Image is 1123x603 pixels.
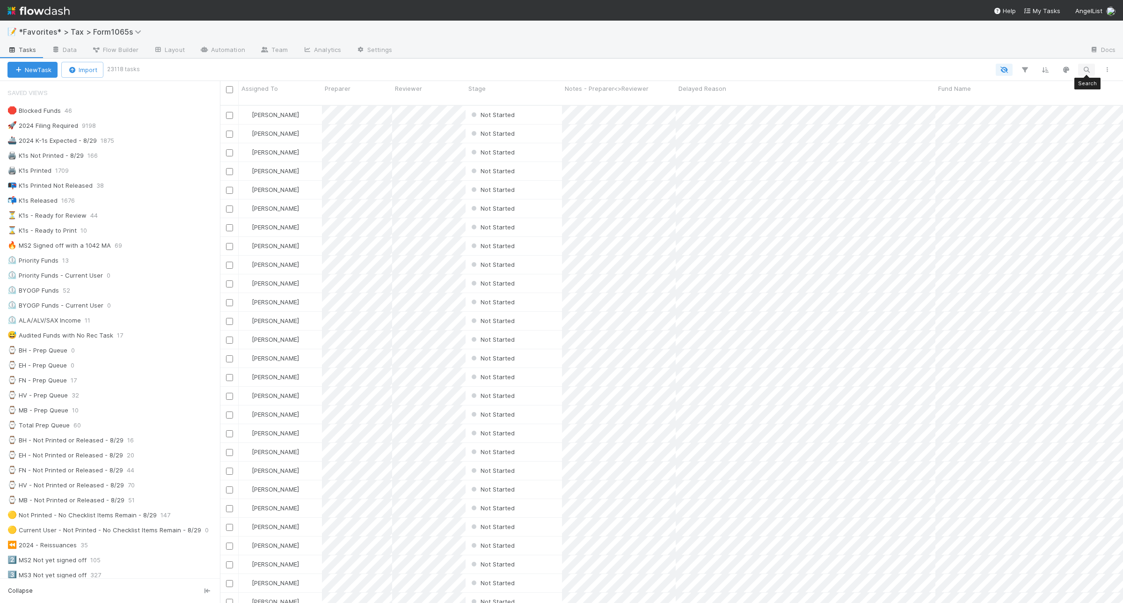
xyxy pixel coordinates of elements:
[226,412,233,419] input: Toggle Row Selected
[72,404,88,416] span: 10
[469,186,515,193] span: Not Started
[7,330,113,341] div: Audited Funds with No Rec Task
[146,43,192,58] a: Layout
[7,526,17,534] span: 🟡
[243,111,250,118] img: avatar_d45d11ee-0024-4901-936f-9df0a9cc3b4e.png
[192,43,253,58] a: Automation
[252,579,299,587] span: [PERSON_NAME]
[252,111,299,118] span: [PERSON_NAME]
[127,464,144,476] span: 44
[226,299,233,306] input: Toggle Row Selected
[242,185,299,194] div: [PERSON_NAME]
[226,112,233,119] input: Toggle Row Selected
[469,185,515,194] div: Not Started
[226,561,233,568] input: Toggle Row Selected
[71,345,84,356] span: 0
[7,165,51,176] div: K1s Printed
[226,86,233,93] input: Toggle All Rows Selected
[325,84,350,93] span: Preparer
[469,373,515,381] span: Not Started
[469,448,515,456] span: Not Started
[469,411,515,418] span: Not Started
[226,505,233,512] input: Toggle Row Selected
[242,578,299,588] div: [PERSON_NAME]
[469,579,515,587] span: Not Started
[226,543,233,550] input: Toggle Row Selected
[252,504,299,512] span: [PERSON_NAME]
[252,261,299,268] span: [PERSON_NAME]
[7,511,17,519] span: 🟡
[7,539,77,551] div: 2024 - Reissuances
[82,120,105,132] span: 9198
[243,279,250,287] img: avatar_d45d11ee-0024-4901-936f-9df0a9cc3b4e.png
[243,223,250,231] img: avatar_d45d11ee-0024-4901-936f-9df0a9cc3b4e.png
[80,225,96,236] span: 10
[65,105,81,117] span: 46
[243,373,250,381] img: avatar_d45d11ee-0024-4901-936f-9df0a9cc3b4e.png
[226,580,233,587] input: Toggle Row Selected
[252,467,299,474] span: [PERSON_NAME]
[71,375,86,386] span: 17
[128,479,144,491] span: 70
[7,376,17,384] span: ⌚
[226,337,233,344] input: Toggle Row Selected
[7,270,103,281] div: Priority Funds - Current User
[469,297,515,307] div: Not Started
[7,496,17,504] span: ⌚
[242,410,299,419] div: [PERSON_NAME]
[7,449,123,461] div: EH - Not Printed or Released - 8/29
[7,271,17,279] span: ⏲️
[469,241,515,250] div: Not Started
[7,255,58,266] div: Priority Funds
[7,316,17,324] span: ⏲️
[252,167,299,175] span: [PERSON_NAME]
[7,120,78,132] div: 2024 Filing Required
[7,494,124,506] div: MB - Not Printed or Released - 8/29
[469,560,515,568] span: Not Started
[243,523,250,530] img: avatar_d45d11ee-0024-4901-936f-9df0a9cc3b4e.png
[469,279,515,288] div: Not Started
[469,410,515,419] div: Not Started
[7,464,123,476] div: FN - Not Printed or Released - 8/29
[7,556,17,564] span: 2️⃣
[7,569,87,581] div: MS3 Not yet signed off
[469,466,515,475] div: Not Started
[469,204,515,213] div: Not Started
[84,43,146,58] a: Flow Builder
[243,485,250,493] img: avatar_d45d11ee-0024-4901-936f-9df0a9cc3b4e.png
[7,210,87,221] div: K1s - Ready for Review
[242,391,299,400] div: [PERSON_NAME]
[7,105,61,117] div: Blocked Funds
[469,260,515,269] div: Not Started
[7,256,17,264] span: ⏲️
[1023,7,1060,15] span: My Tasks
[253,43,295,58] a: Team
[469,242,515,250] span: Not Started
[243,448,250,456] img: avatar_d45d11ee-0024-4901-936f-9df0a9cc3b4e.png
[226,393,233,400] input: Toggle Row Selected
[469,522,515,531] div: Not Started
[243,130,250,137] img: avatar_d45d11ee-0024-4901-936f-9df0a9cc3b4e.png
[252,205,299,212] span: [PERSON_NAME]
[19,27,146,37] span: *Favorites* > Tax > Form1065s
[7,121,17,129] span: 🚀
[7,509,157,521] div: Not Printed - No Checklist Items Remain - 8/29
[226,430,233,437] input: Toggle Row Selected
[241,84,278,93] span: Assigned To
[469,111,515,118] span: Not Started
[349,43,400,58] a: Settings
[226,486,233,493] input: Toggle Row Selected
[469,391,515,400] div: Not Started
[252,317,299,324] span: [PERSON_NAME]
[469,147,515,157] div: Not Started
[7,150,84,162] div: K1s Not Printed - 8/29
[242,260,299,269] div: [PERSON_NAME]
[7,406,17,414] span: ⌚
[938,84,971,93] span: Fund Name
[226,355,233,362] input: Toggle Row Selected
[107,270,120,281] span: 0
[469,317,515,324] span: Not Started
[7,45,36,54] span: Tasks
[7,285,59,296] div: BYOGP Funds
[61,195,84,206] span: 1676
